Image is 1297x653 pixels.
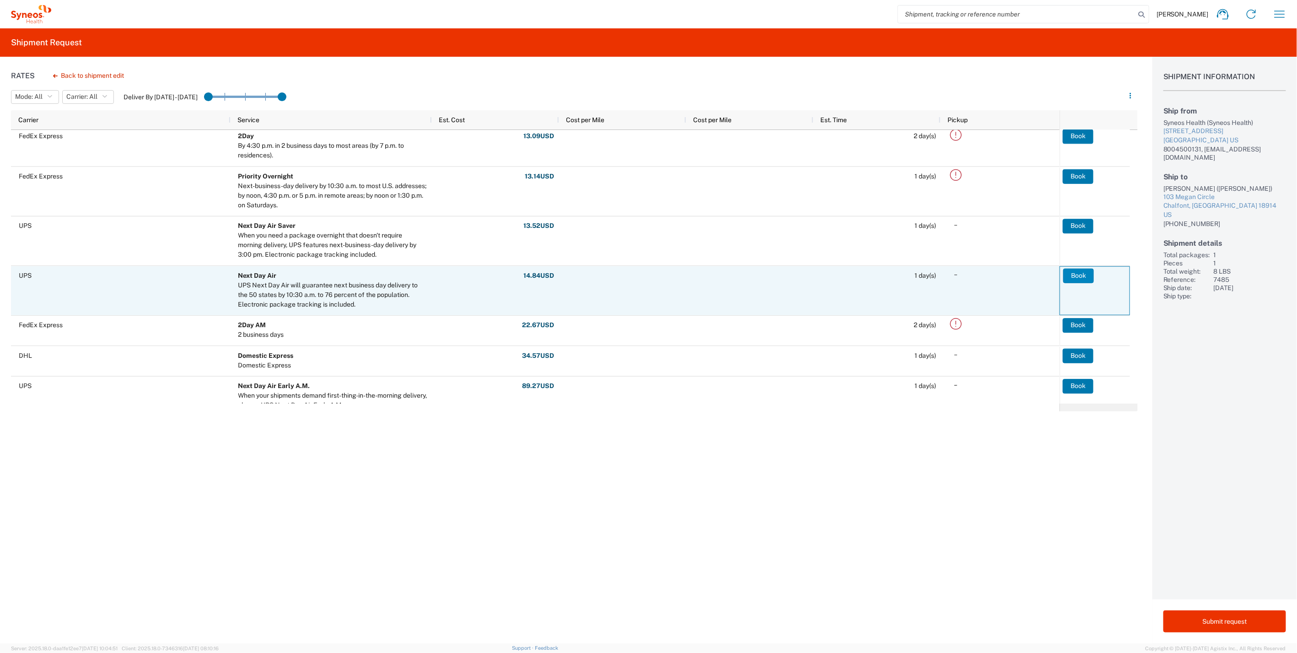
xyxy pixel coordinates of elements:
[512,645,535,651] a: Support
[522,351,554,360] strong: 34.57 USD
[183,646,219,651] span: [DATE] 08:10:16
[11,71,35,80] h1: Rates
[238,281,428,309] div: UPS Next Day Air will guarantee next business day delivery to the 50 states by 10:30 a.m. to 76 p...
[1214,275,1286,284] div: 7485
[1214,267,1286,275] div: 8 LBS
[523,129,555,144] button: 13.09USD
[535,645,558,651] a: Feedback
[1163,72,1286,91] h1: Shipment Information
[19,382,32,389] span: UPS
[1163,292,1210,300] div: Ship type:
[1214,284,1286,292] div: [DATE]
[1214,259,1286,267] div: 1
[522,379,555,394] button: 89.27USD
[522,321,554,329] strong: 22.67 USD
[238,382,310,389] b: Next Day Air Early A.M.
[19,352,32,359] span: DHL
[1163,107,1286,115] h2: Ship from
[15,92,43,101] span: Mode: All
[1163,184,1286,193] div: [PERSON_NAME] ([PERSON_NAME])
[1163,127,1286,136] div: [STREET_ADDRESS]
[238,222,296,229] b: Next Day Air Saver
[566,116,605,124] span: Cost per Mile
[525,172,554,181] strong: 13.14 USD
[914,132,936,140] span: 2 day(s)
[948,116,968,124] span: Pickup
[1163,145,1286,162] div: 8004500131, [EMAIL_ADDRESS][DOMAIN_NAME]
[1163,284,1210,292] div: Ship date:
[1163,193,1286,202] div: 103 Megan Circle
[19,321,63,329] span: FedEx Express
[238,141,428,160] div: By 4:30 p.m. in 2 business days to most areas (by 7 p.m. to residences).
[1063,379,1093,394] button: Book
[898,5,1135,23] input: Shipment, tracking or reference number
[66,92,97,101] span: Carrier: All
[19,272,32,279] span: UPS
[1063,219,1093,233] button: Book
[1145,644,1286,653] span: Copyright © [DATE]-[DATE] Agistix Inc., All Rights Reserved
[523,268,555,283] button: 14.84USD
[1063,169,1093,183] button: Book
[1163,127,1286,145] a: [STREET_ADDRESS][GEOGRAPHIC_DATA] US
[1163,201,1286,219] div: Chalfont, [GEOGRAPHIC_DATA] 18914 US
[1163,239,1286,248] h2: Shipment details
[915,352,936,359] span: 1 day(s)
[238,321,266,329] b: 2Day AM
[915,222,936,229] span: 1 day(s)
[522,382,554,390] strong: 89.27 USD
[694,116,732,124] span: Cost per Mile
[914,321,936,329] span: 2 day(s)
[11,90,59,104] button: Mode: All
[1163,275,1210,284] div: Reference:
[915,173,936,180] span: 1 day(s)
[62,90,114,104] button: Carrier: All
[524,132,554,140] strong: 13.09 USD
[915,382,936,389] span: 1 day(s)
[1063,268,1094,283] button: Book
[1063,129,1093,144] button: Book
[238,352,294,359] b: Domestic Express
[238,181,428,210] div: Next-business-day delivery by 10:30 a.m. to most U.S. addresses; by noon, 4:30 p.m. or 5 p.m. in ...
[1163,173,1286,181] h2: Ship to
[82,646,118,651] span: [DATE] 10:04:51
[238,132,254,140] b: 2Day
[1163,193,1286,220] a: 103 Megan CircleChalfont, [GEOGRAPHIC_DATA] 18914 US
[1163,136,1286,145] div: [GEOGRAPHIC_DATA] US
[821,116,847,124] span: Est. Time
[523,219,555,233] button: 13.52USD
[1163,267,1210,275] div: Total weight:
[11,37,82,48] h2: Shipment Request
[238,330,284,340] div: 2 business days
[238,173,294,180] b: Priority Overnight
[19,173,63,180] span: FedEx Express
[238,116,260,124] span: Service
[1163,119,1286,127] div: Syneos Health (Syneos Health)
[11,646,118,651] span: Server: 2025.18.0-daa1fe12ee7
[522,318,555,333] button: 22.67USD
[238,272,277,279] b: Next Day Air
[524,221,554,230] strong: 13.52 USD
[522,348,555,363] button: 34.57USD
[1157,10,1209,18] span: [PERSON_NAME]
[439,116,465,124] span: Est. Cost
[525,169,555,183] button: 13.14USD
[1063,348,1093,363] button: Book
[1163,259,1210,267] div: Pieces
[1063,318,1093,333] button: Book
[18,116,38,124] span: Carrier
[238,361,294,370] div: Domestic Express
[19,132,63,140] span: FedEx Express
[915,272,936,279] span: 1 day(s)
[524,271,554,280] strong: 14.84 USD
[1163,610,1286,632] button: Submit request
[1163,220,1286,228] div: [PHONE_NUMBER]
[124,93,198,101] label: Deliver By [DATE] - [DATE]
[1163,251,1210,259] div: Total packages:
[46,68,131,84] button: Back to shipment edit
[122,646,219,651] span: Client: 2025.18.0-7346316
[19,222,32,229] span: UPS
[238,231,428,259] div: When you need a package overnight that doesn't require morning delivery, UPS features next-busine...
[238,391,428,410] div: When your shipments demand first-thing-in-the-morning delivery, choose UPS Next Day Air Early A.M.
[1214,251,1286,259] div: 1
